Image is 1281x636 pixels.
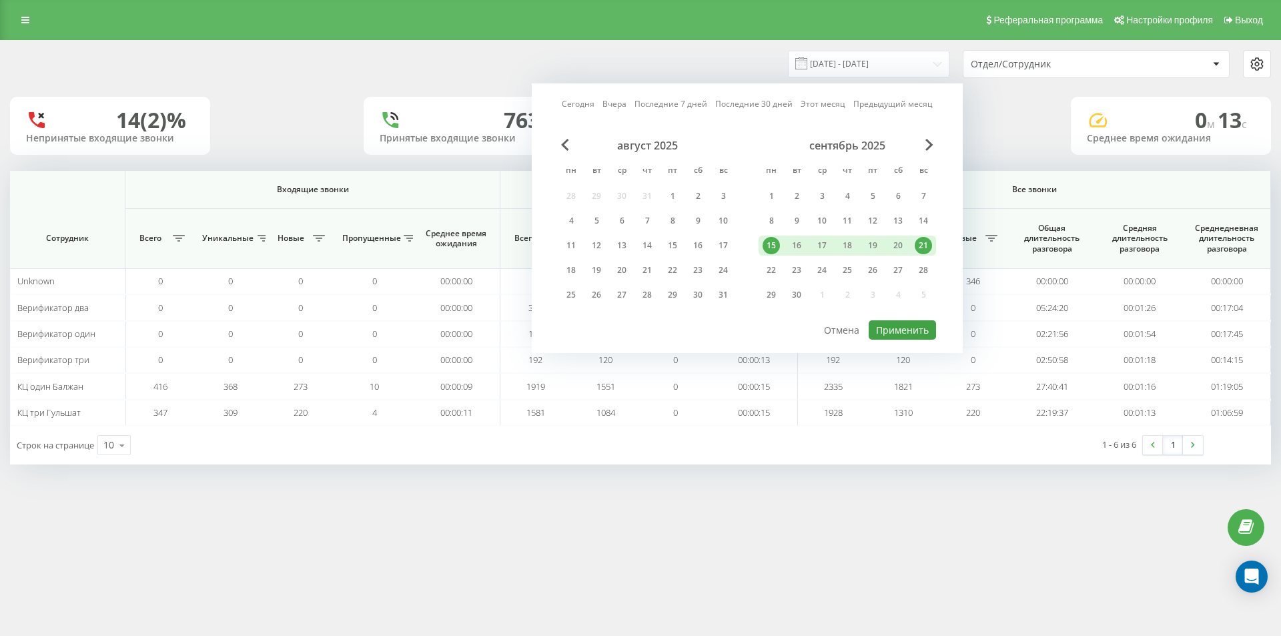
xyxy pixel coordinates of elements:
div: 15 [763,237,780,254]
div: 30 [689,286,707,304]
td: 27:40:41 [1008,373,1096,399]
div: ср 10 сент. 2025 г. [809,211,835,231]
abbr: вторник [787,162,807,182]
span: Входящие звонки [150,184,475,195]
div: Среднее время ожидания [1087,133,1255,144]
div: 2 [788,188,805,205]
span: Пропущенные [342,233,400,244]
div: ср 17 сент. 2025 г. [809,236,835,256]
div: пт 22 авг. 2025 г. [660,260,685,280]
span: Новые [945,233,981,244]
div: 9 [788,212,805,230]
td: 01:19:05 [1184,373,1271,399]
span: 0 [228,328,233,340]
div: 21 [915,237,932,254]
span: 1581 [526,406,545,418]
abbr: четверг [637,162,657,182]
td: 00:00:00 [413,294,500,320]
div: 13 [889,212,907,230]
div: 14 [915,212,932,230]
span: 347 [153,406,167,418]
td: 00:01:13 [1096,400,1184,426]
div: пт 15 авг. 2025 г. [660,236,685,256]
div: вс 7 сент. 2025 г. [911,186,936,206]
td: 00:00:09 [413,373,500,399]
div: август 2025 [558,139,736,152]
div: 11 [839,212,856,230]
div: 6 [613,212,630,230]
div: пт 12 сент. 2025 г. [860,211,885,231]
div: вт 5 авг. 2025 г. [584,211,609,231]
td: 22:19:37 [1008,400,1096,426]
div: ср 6 авг. 2025 г. [609,211,634,231]
span: 309 [224,406,238,418]
td: 05:24:20 [1008,294,1096,320]
abbr: воскресенье [913,162,933,182]
div: 1 - 6 из 6 [1102,438,1136,451]
td: 00:00:00 [1096,268,1184,294]
div: вт 26 авг. 2025 г. [584,285,609,305]
div: 23 [689,262,707,279]
td: 02:21:56 [1008,321,1096,347]
div: 1 [664,188,681,205]
span: 13 [1218,105,1247,134]
span: Общая длительность разговора [1019,223,1086,254]
span: 0 [372,354,377,366]
td: 00:00:13 [711,347,798,373]
div: ср 24 сент. 2025 г. [809,260,835,280]
abbr: среда [812,162,832,182]
span: Unknown [17,275,55,287]
a: Предыдущий месяц [853,97,933,110]
td: 00:17:04 [1184,294,1271,320]
span: Previous Month [561,139,569,151]
span: 1821 [894,380,913,392]
div: вт 9 сент. 2025 г. [784,211,809,231]
td: 00:00:11 [413,400,500,426]
div: 30 [788,286,805,304]
div: 26 [864,262,881,279]
div: 17 [715,237,732,254]
div: 16 [788,237,805,254]
span: 0 [158,275,163,287]
td: 00:00:15 [711,400,798,426]
div: 4 [839,188,856,205]
span: 0 [228,354,233,366]
div: сб 6 сент. 2025 г. [885,186,911,206]
button: Применить [869,320,936,340]
div: чт 28 авг. 2025 г. [634,285,660,305]
span: 120 [896,354,910,366]
span: Строк на странице [17,439,94,451]
div: пт 5 сент. 2025 г. [860,186,885,206]
div: 3 [715,188,732,205]
div: ср 3 сент. 2025 г. [809,186,835,206]
div: Непринятые входящие звонки [26,133,194,144]
div: 26 [588,286,605,304]
div: пн 29 сент. 2025 г. [759,285,784,305]
span: 273 [294,380,308,392]
abbr: суббота [688,162,708,182]
span: 0 [971,302,975,314]
div: вт 23 сент. 2025 г. [784,260,809,280]
div: вс 21 сент. 2025 г. [911,236,936,256]
span: Среднедневная длительность разговора [1194,223,1260,254]
div: 29 [763,286,780,304]
div: 10 [715,212,732,230]
abbr: понедельник [561,162,581,182]
div: 14 (2)% [116,107,186,133]
span: 192 [826,354,840,366]
div: сб 9 авг. 2025 г. [685,211,711,231]
div: сб 13 сент. 2025 г. [885,211,911,231]
div: 21 [638,262,656,279]
span: 0 [298,328,303,340]
abbr: понедельник [761,162,781,182]
div: вт 19 авг. 2025 г. [584,260,609,280]
div: 8 [763,212,780,230]
span: 0 [372,302,377,314]
span: 416 [153,380,167,392]
td: 00:00:00 [413,347,500,373]
div: 25 [562,286,580,304]
div: 16 [689,237,707,254]
div: 25 [839,262,856,279]
span: 0 [158,354,163,366]
div: 2 [689,188,707,205]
